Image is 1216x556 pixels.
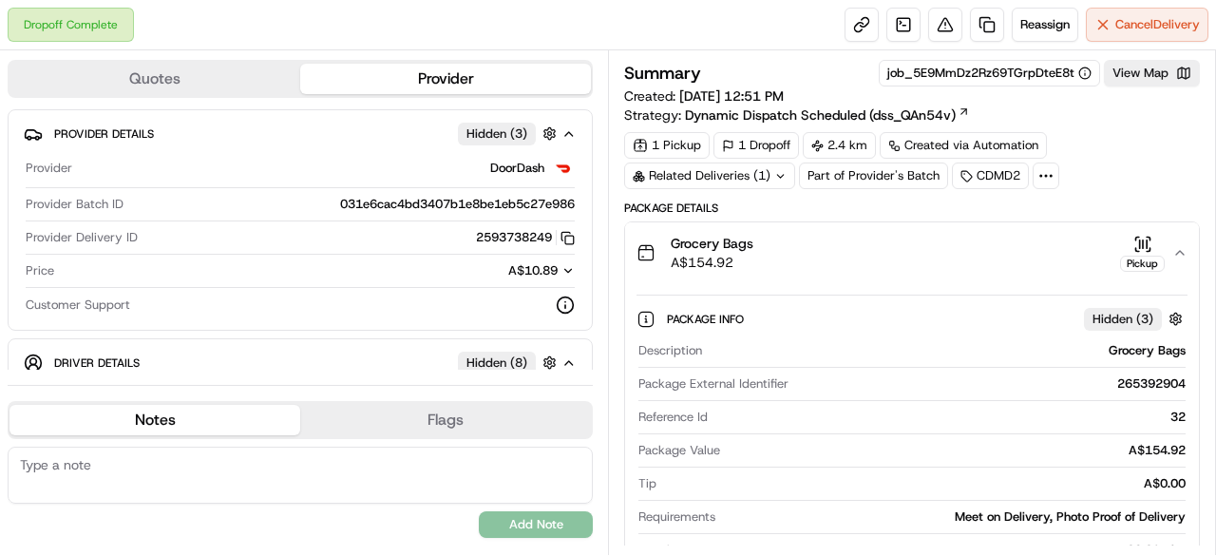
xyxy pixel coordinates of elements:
[1104,60,1200,86] button: View Map
[26,160,72,177] span: Provider
[1086,8,1208,42] button: CancelDelivery
[300,405,591,435] button: Flags
[466,355,527,372] span: Hidden ( 8 )
[638,375,788,393] span: Package External Identifier
[685,105,970,125] a: Dynamic Dispatch Scheduled (dss_QAn54v)
[685,105,956,125] span: Dynamic Dispatch Scheduled (dss_QAn54v)
[1120,235,1165,272] button: Pickup
[624,163,795,189] div: Related Deliveries (1)
[1092,311,1153,328] span: Hidden ( 3 )
[625,222,1199,283] button: Grocery BagsA$154.92Pickup
[1084,307,1187,331] button: Hidden (3)
[458,351,561,374] button: Hidden (8)
[728,442,1186,459] div: A$154.92
[803,132,876,159] div: 2.4 km
[715,409,1186,426] div: 32
[508,262,558,278] span: A$10.89
[671,234,753,253] span: Grocery Bags
[710,342,1186,359] div: Grocery Bags
[24,118,577,149] button: Provider DetailsHidden (3)
[952,163,1029,189] div: CDMD2
[1115,16,1200,33] span: Cancel Delivery
[638,475,656,492] span: Tip
[9,405,300,435] button: Notes
[638,508,715,526] span: Requirements
[26,229,138,246] span: Provider Delivery ID
[1120,256,1165,272] div: Pickup
[340,196,575,213] span: 031e6cac4bd3407b1e8be1eb5c27e986
[667,312,748,327] span: Package Info
[624,65,701,82] h3: Summary
[624,201,1200,216] div: Package Details
[26,196,123,213] span: Provider Batch ID
[54,355,140,371] span: Driver Details
[624,86,784,105] span: Created:
[624,132,710,159] div: 1 Pickup
[1012,8,1078,42] button: Reassign
[671,253,753,272] span: A$154.92
[723,508,1186,526] div: Meet on Delivery, Photo Proof of Delivery
[54,126,154,142] span: Provider Details
[638,442,720,459] span: Package Value
[713,132,799,159] div: 1 Dropoff
[552,157,575,180] img: doordash_logo_v2.png
[624,105,970,125] div: Strategy:
[300,64,591,94] button: Provider
[796,375,1186,393] div: 265392904
[880,132,1047,159] a: Created via Automation
[638,342,702,359] span: Description
[9,64,300,94] button: Quotes
[887,65,1092,82] button: job_5E9MmDz2Rz69TGrpDteE8t
[638,409,708,426] span: Reference Id
[24,347,577,378] button: Driver DetailsHidden (8)
[26,297,130,314] span: Customer Support
[458,122,561,145] button: Hidden (3)
[466,125,527,143] span: Hidden ( 3 )
[26,262,54,279] span: Price
[664,475,1186,492] div: A$0.00
[1020,16,1070,33] span: Reassign
[679,87,784,105] span: [DATE] 12:51 PM
[476,229,575,246] button: 2593738249
[408,262,575,279] button: A$10.89
[490,160,544,177] span: DoorDash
